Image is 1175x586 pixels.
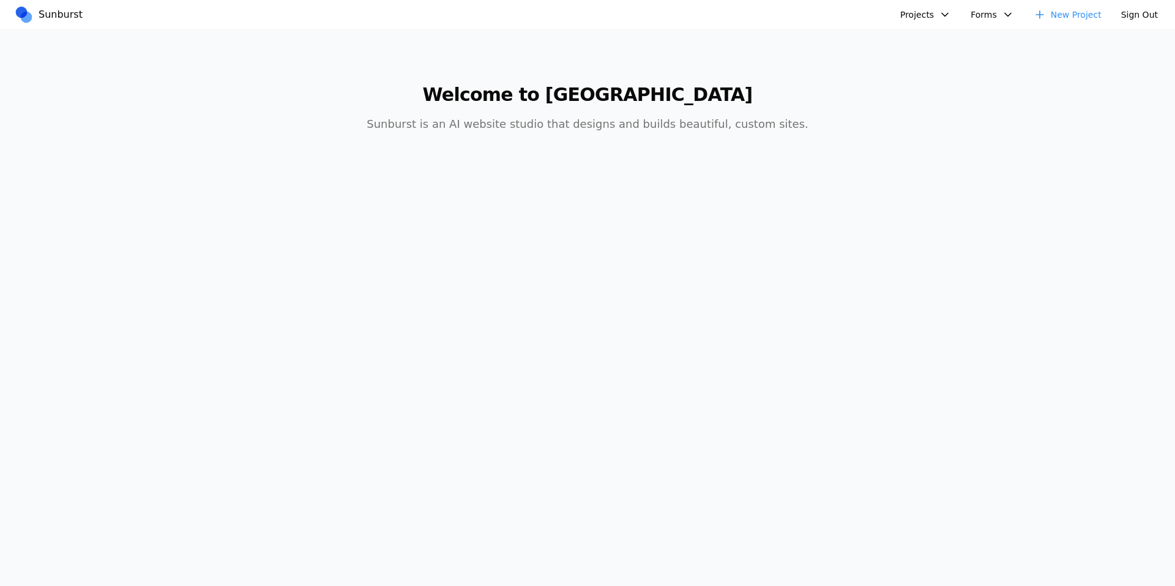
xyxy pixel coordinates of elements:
button: Sign Out [1114,5,1165,24]
a: New Project [1026,5,1109,24]
button: Projects [893,5,958,24]
p: Sunburst is an AI website studio that designs and builds beautiful, custom sites. [352,116,822,133]
a: Sunburst [14,6,88,24]
button: Forms [963,5,1021,24]
span: Sunburst [39,7,83,22]
h1: Welcome to [GEOGRAPHIC_DATA] [352,84,822,106]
